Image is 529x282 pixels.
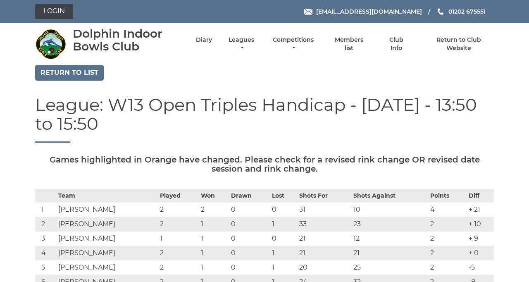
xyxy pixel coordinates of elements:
[467,203,494,217] td: + 21
[351,246,428,260] td: 21
[351,232,428,246] td: 12
[467,246,494,260] td: + 0
[330,36,368,52] a: Members list
[56,246,157,260] td: [PERSON_NAME]
[297,260,351,275] td: 20
[35,246,56,260] td: 4
[56,260,157,275] td: [PERSON_NAME]
[271,36,316,52] a: Competitions
[35,217,56,232] td: 2
[158,260,199,275] td: 2
[229,246,270,260] td: 0
[351,189,428,203] th: Shots Against
[35,29,66,60] img: Dolphin Indoor Bowls Club
[229,232,270,246] td: 0
[428,217,467,232] td: 2
[351,217,428,232] td: 23
[467,189,494,203] th: Diff
[199,189,229,203] th: Won
[436,7,486,16] a: Phone us 01202 675551
[73,27,181,53] div: Dolphin Indoor Bowls Club
[448,8,486,15] span: 01202 675551
[35,260,56,275] td: 5
[297,217,351,232] td: 33
[304,7,422,16] a: Email [EMAIL_ADDRESS][DOMAIN_NAME]
[428,203,467,217] td: 4
[270,260,297,275] td: 1
[297,189,351,203] th: Shots For
[270,203,297,217] td: 0
[424,36,494,52] a: Return to Club Website
[158,232,199,246] td: 1
[199,232,229,246] td: 1
[35,203,56,217] td: 1
[297,203,351,217] td: 31
[297,246,351,260] td: 21
[467,260,494,275] td: -5
[196,36,212,44] a: Diary
[351,203,428,217] td: 10
[35,155,494,173] h5: Games highlighted in Orange have changed. Please check for a revised rink change OR revised date ...
[226,36,256,52] a: Leagues
[428,246,467,260] td: 2
[438,8,443,15] img: Phone us
[270,246,297,260] td: 1
[270,189,297,203] th: Lost
[199,217,229,232] td: 1
[467,232,494,246] td: + 9
[428,232,467,246] td: 2
[199,246,229,260] td: 1
[158,246,199,260] td: 2
[199,203,229,217] td: 2
[270,217,297,232] td: 1
[199,260,229,275] td: 1
[428,260,467,275] td: 2
[56,189,157,203] th: Team
[304,9,312,15] img: Email
[35,95,494,143] h1: League: W13 Open Triples Handicap - [DATE] - 13:50 to 15:50
[351,260,428,275] td: 25
[56,217,157,232] td: [PERSON_NAME]
[56,203,157,217] td: [PERSON_NAME]
[158,217,199,232] td: 2
[229,189,270,203] th: Drawn
[158,203,199,217] td: 2
[35,65,104,81] a: Return to list
[316,8,422,15] span: [EMAIL_ADDRESS][DOMAIN_NAME]
[229,260,270,275] td: 0
[229,217,270,232] td: 0
[467,217,494,232] td: + 10
[270,232,297,246] td: 0
[35,4,73,19] a: Login
[35,232,56,246] td: 3
[428,189,467,203] th: Points
[297,232,351,246] td: 21
[56,232,157,246] td: [PERSON_NAME]
[158,189,199,203] th: Played
[229,203,270,217] td: 0
[383,36,410,52] a: Club Info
